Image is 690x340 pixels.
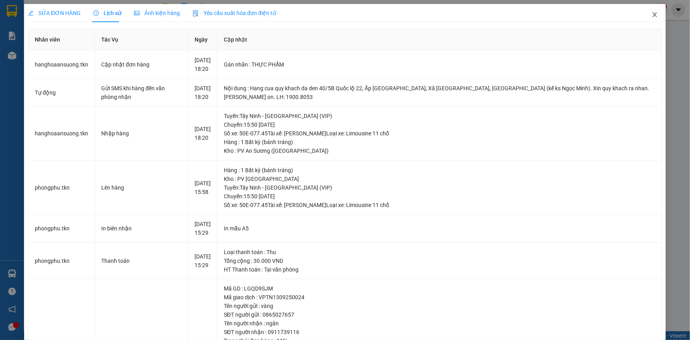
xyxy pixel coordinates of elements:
[195,84,211,101] div: [DATE] 18:20
[195,56,211,73] div: [DATE] 18:20
[224,60,655,69] div: Gán nhãn : THỰC PHẨM
[193,10,276,16] span: Yêu cầu xuất hóa đơn điện tử
[644,4,666,26] button: Close
[134,10,140,16] span: picture
[101,256,181,265] div: Thanh toán
[224,146,655,155] div: Kho : PV An Sương ([GEOGRAPHIC_DATA])
[652,11,658,18] span: close
[224,112,655,138] div: Tuyến : Tây Ninh - [GEOGRAPHIC_DATA] (VIP) Chuyến: 15:50 [DATE] Số xe: 50E-077.45 Tài xế: [PERSON...
[28,51,95,79] td: hanghoaansuong.tkn
[28,243,95,279] td: phongphu.tkn
[93,10,121,16] span: Lịch sử
[93,10,99,16] span: clock-circle
[188,29,217,51] th: Ngày
[224,175,655,183] div: Kho : PV [GEOGRAPHIC_DATA]
[224,310,655,319] div: SĐT người gửi : 0865027657
[195,252,211,270] div: [DATE] 15:29
[28,10,81,16] span: SỬA ĐƠN HÀNG
[224,265,655,274] div: HT Thanh toán : Tại văn phòng
[195,220,211,237] div: [DATE] 15:29
[101,60,181,69] div: Cập nhật đơn hàng
[101,84,181,101] div: Gửi SMS khi hàng đến văn phòng nhận
[224,183,655,209] div: Tuyến : Tây Ninh - [GEOGRAPHIC_DATA] (VIP) Chuyến: 15:50 [DATE] Số xe: 50E-077.45 Tài xế: [PERSON...
[28,215,95,243] td: phongphu.tkn
[224,328,655,336] div: SĐT người nhận : 0911739116
[28,10,34,16] span: edit
[224,166,655,175] div: Hàng : 1 Bất kỳ (bánh tráng)
[217,29,662,51] th: Cập nhật
[134,10,180,16] span: Ảnh kiện hàng
[28,29,95,51] th: Nhân viên
[193,10,199,17] img: icon
[28,79,95,107] td: Tự động
[195,179,211,196] div: [DATE] 15:58
[224,248,655,256] div: Loại thanh toán : Thu
[28,106,95,161] td: hanghoaansuong.tkn
[224,138,655,146] div: Hàng : 1 Bất kỳ (bánh tráng)
[28,161,95,215] td: phongphu.tkn
[195,125,211,142] div: [DATE] 18:20
[224,284,655,293] div: Mã GD : LGQD9SJM
[224,84,655,101] div: Nội dung : Hang cua quy khach da den 40/5B Quốc lộ 22, Ấp [GEOGRAPHIC_DATA], Xã [GEOGRAPHIC_DATA]...
[101,183,181,192] div: Lên hàng
[224,319,655,328] div: Tên người nhận : ngân
[95,29,188,51] th: Tác Vụ
[101,129,181,138] div: Nhập hàng
[224,293,655,302] div: Mã giao dịch : VPTN1309250024
[224,302,655,310] div: Tên người gửi : vàng
[101,224,181,233] div: In biên nhận
[224,256,655,265] div: Tổng cộng : 30.000 VND
[224,224,655,233] div: In mẫu A5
